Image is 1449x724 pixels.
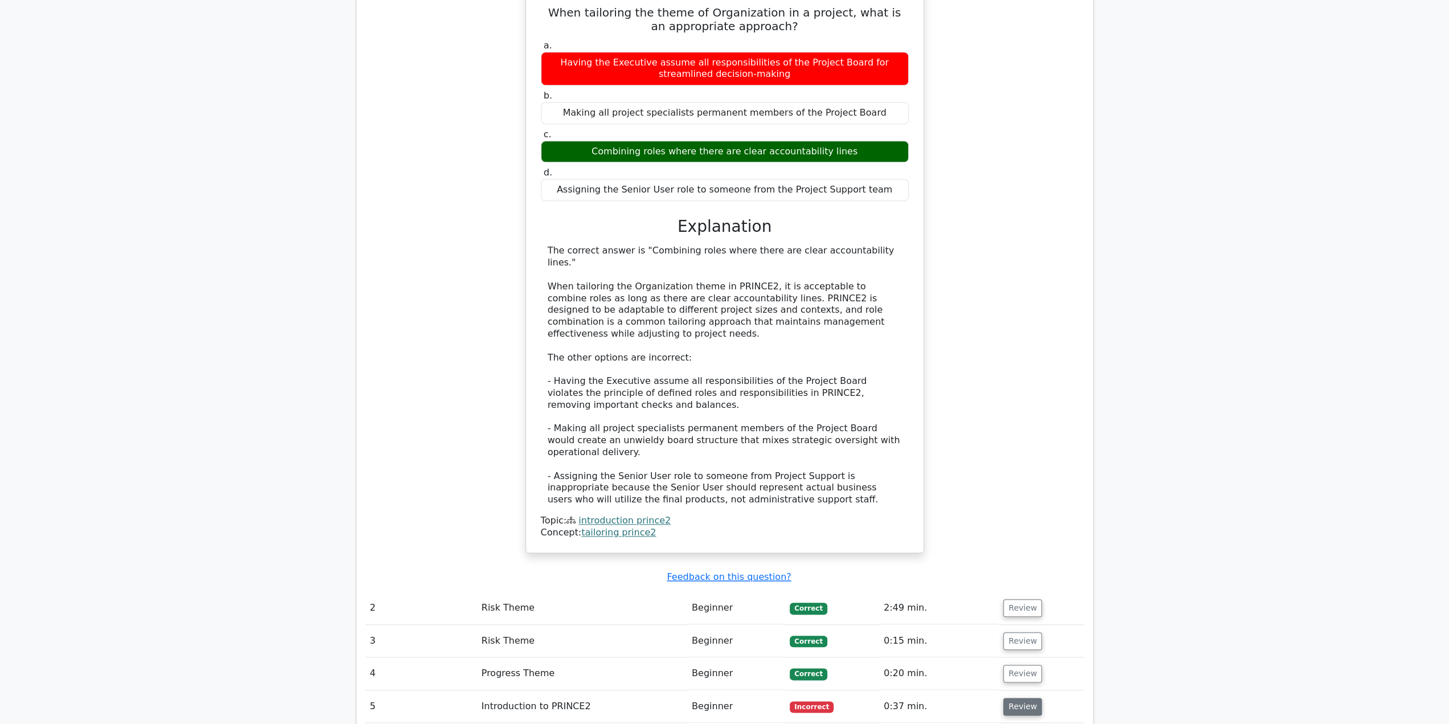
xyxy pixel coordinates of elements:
[667,571,791,582] a: Feedback on this question?
[366,592,477,624] td: 2
[879,690,999,723] td: 0:37 min.
[581,527,656,538] a: tailoring prince2
[790,636,827,647] span: Correct
[879,592,999,624] td: 2:49 min.
[477,625,687,657] td: Risk Theme
[1003,599,1042,617] button: Review
[366,625,477,657] td: 3
[1003,698,1042,715] button: Review
[477,657,687,690] td: Progress Theme
[879,657,999,690] td: 0:20 min.
[578,515,671,526] a: introduction prince2
[1003,632,1042,650] button: Review
[687,592,785,624] td: Beginner
[544,90,552,101] span: b.
[540,6,910,33] h5: When tailoring the theme of Organization in a project, what is an appropriate approach?
[548,217,902,236] h3: Explanation
[541,102,909,124] div: Making all project specialists permanent members of the Project Board
[548,245,902,506] div: The correct answer is "Combining roles where there are clear accountability lines." When tailorin...
[544,129,552,140] span: c.
[687,625,785,657] td: Beginner
[879,625,999,657] td: 0:15 min.
[790,668,827,680] span: Correct
[477,592,687,624] td: Risk Theme
[1003,665,1042,682] button: Review
[541,52,909,86] div: Having the Executive assume all responsibilities of the Project Board for streamlined decision-ma...
[544,167,552,178] span: d.
[541,141,909,163] div: Combining roles where there are clear accountability lines
[541,515,909,527] div: Topic:
[541,179,909,201] div: Assigning the Senior User role to someone from the Project Support team
[477,690,687,723] td: Introduction to PRINCE2
[541,527,909,539] div: Concept:
[544,40,552,51] span: a.
[790,701,834,713] span: Incorrect
[687,690,785,723] td: Beginner
[790,603,827,614] span: Correct
[687,657,785,690] td: Beginner
[366,690,477,723] td: 5
[366,657,477,690] td: 4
